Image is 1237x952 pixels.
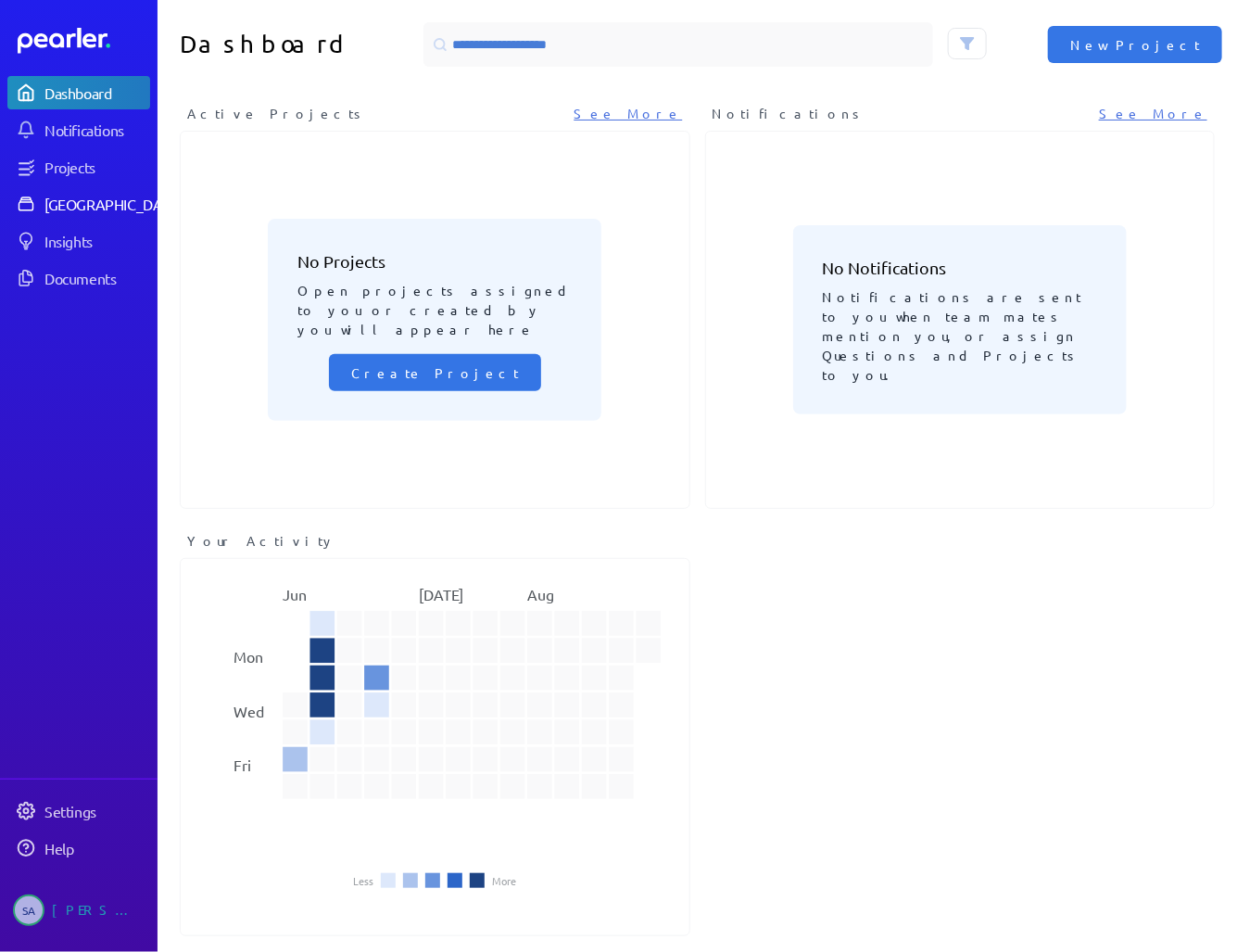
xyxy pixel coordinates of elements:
[419,586,463,604] text: [DATE]
[1099,104,1207,123] a: See More
[234,756,251,775] text: Fri
[234,647,263,666] text: Mon
[44,195,183,213] div: [GEOGRAPHIC_DATA]
[527,586,554,604] text: Aug
[7,113,150,146] a: Notifications
[187,531,336,551] span: Your Activity
[44,839,148,857] div: Help
[7,224,150,258] a: Insights
[44,269,148,287] div: Documents
[713,104,866,123] span: Notifications
[44,121,148,139] div: Notifications
[823,280,1097,385] p: Notifications are sent to you when team mates mention you, or assign Questions and Projects to you.
[7,76,150,109] a: Dashboard
[18,28,150,54] a: Dashboard
[187,104,367,123] span: Active Projects
[44,83,148,102] div: Dashboard
[329,354,541,391] button: Create Project
[7,794,150,828] a: Settings
[7,831,150,865] a: Help
[7,187,150,221] a: [GEOGRAPHIC_DATA]
[44,802,148,820] div: Settings
[180,22,416,67] h1: Dashboard
[1070,35,1200,54] span: New Project
[7,150,150,184] a: Projects
[283,586,307,604] text: Jun
[7,887,150,933] a: SA[PERSON_NAME]
[234,702,264,720] text: Wed
[353,875,373,886] li: Less
[297,248,572,273] h3: No Projects
[44,158,148,176] div: Projects
[492,875,516,886] li: More
[52,895,145,926] div: [PERSON_NAME]
[44,232,148,250] div: Insights
[13,895,44,926] span: Steve Ackermann
[351,363,519,382] span: Create Project
[823,255,1097,280] h3: No Notifications
[7,261,150,295] a: Documents
[574,104,683,123] a: See More
[297,273,572,339] p: Open projects assigned to you or created by you will appear here
[1048,26,1222,63] button: New Project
